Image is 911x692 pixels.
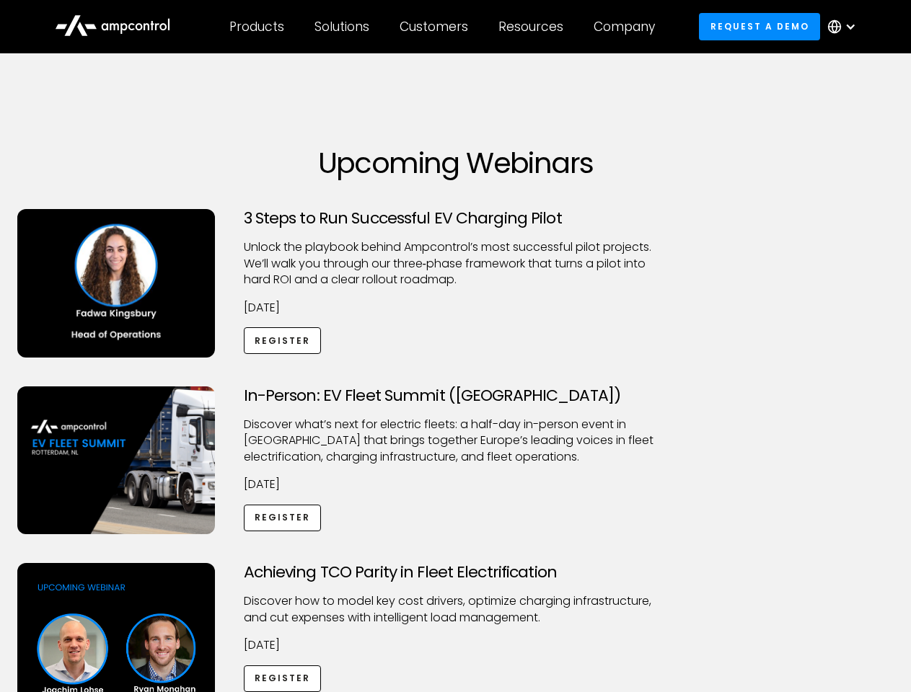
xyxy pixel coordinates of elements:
h1: Upcoming Webinars [17,146,894,180]
h3: Achieving TCO Parity in Fleet Electrification [244,563,668,582]
div: Solutions [314,19,369,35]
p: [DATE] [244,300,668,316]
div: Products [229,19,284,35]
p: [DATE] [244,637,668,653]
a: Register [244,665,322,692]
div: Company [594,19,655,35]
a: Register [244,505,322,531]
a: Register [244,327,322,354]
p: Discover how to model key cost drivers, optimize charging infrastructure, and cut expenses with i... [244,593,668,626]
div: Customers [400,19,468,35]
div: Resources [498,19,563,35]
p: ​Discover what’s next for electric fleets: a half-day in-person event in [GEOGRAPHIC_DATA] that b... [244,417,668,465]
a: Request a demo [699,13,820,40]
p: Unlock the playbook behind Ampcontrol’s most successful pilot projects. We’ll walk you through ou... [244,239,668,288]
h3: 3 Steps to Run Successful EV Charging Pilot [244,209,668,228]
p: [DATE] [244,476,668,492]
h3: In-Person: EV Fleet Summit ([GEOGRAPHIC_DATA]) [244,386,668,405]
